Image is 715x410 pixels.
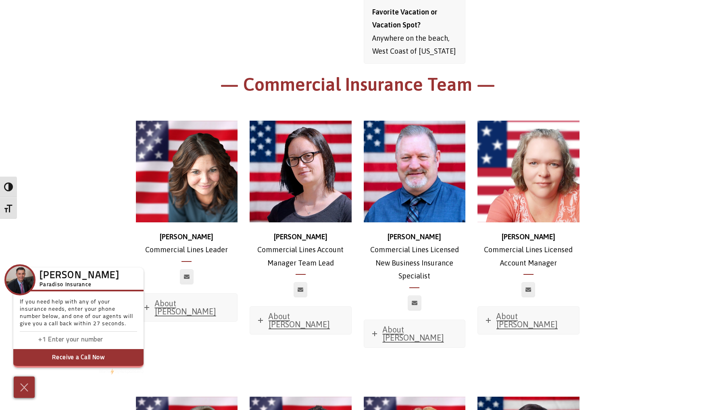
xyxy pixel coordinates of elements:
[155,299,216,316] span: About [PERSON_NAME]
[250,230,352,270] p: Commercial Lines Account Manager Team Lead
[496,312,558,329] span: About [PERSON_NAME]
[250,307,351,334] a: About [PERSON_NAME]
[160,232,213,241] strong: [PERSON_NAME]
[136,294,238,321] a: About [PERSON_NAME]
[274,232,327,241] strong: [PERSON_NAME]
[18,381,30,394] img: Cross icon
[364,121,466,223] img: ross
[6,266,34,294] img: Company Icon
[383,325,444,342] span: About [PERSON_NAME]
[502,232,555,241] strong: [PERSON_NAME]
[388,232,441,241] strong: [PERSON_NAME]
[110,368,114,375] img: Powered by icon
[40,272,119,280] h3: [PERSON_NAME]
[478,307,579,334] a: About [PERSON_NAME]
[364,230,466,283] p: Commercial Lines Licensed New Business Insurance Specialist
[99,369,144,374] a: We'rePowered by iconbyResponseiQ
[364,320,465,347] a: About [PERSON_NAME]
[48,334,129,346] input: Enter phone number
[372,8,438,29] strong: Favorite Vacation or Vacation Spot?
[24,334,48,346] input: Enter country code
[136,73,580,100] h1: — Commercial Insurance Team —
[372,6,457,58] p: Anywhere on the beach, West Coast of [US_STATE]
[477,230,580,270] p: Commercial Lines Licensed Account Manager
[250,121,352,223] img: Jessica (1)
[136,230,238,257] p: Commercial Lines Leader
[136,121,238,223] img: Stephanie_500x500
[20,299,137,332] p: If you need help with any of your insurance needs, enter your phone number below, and one of our ...
[269,312,330,329] span: About [PERSON_NAME]
[40,280,119,289] h5: Paradiso Insurance
[477,121,580,223] img: d30fe02f-70d5-4880-bc87-19dbce6882f2
[13,349,144,368] button: Receive a Call Now
[99,369,119,374] span: We're by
